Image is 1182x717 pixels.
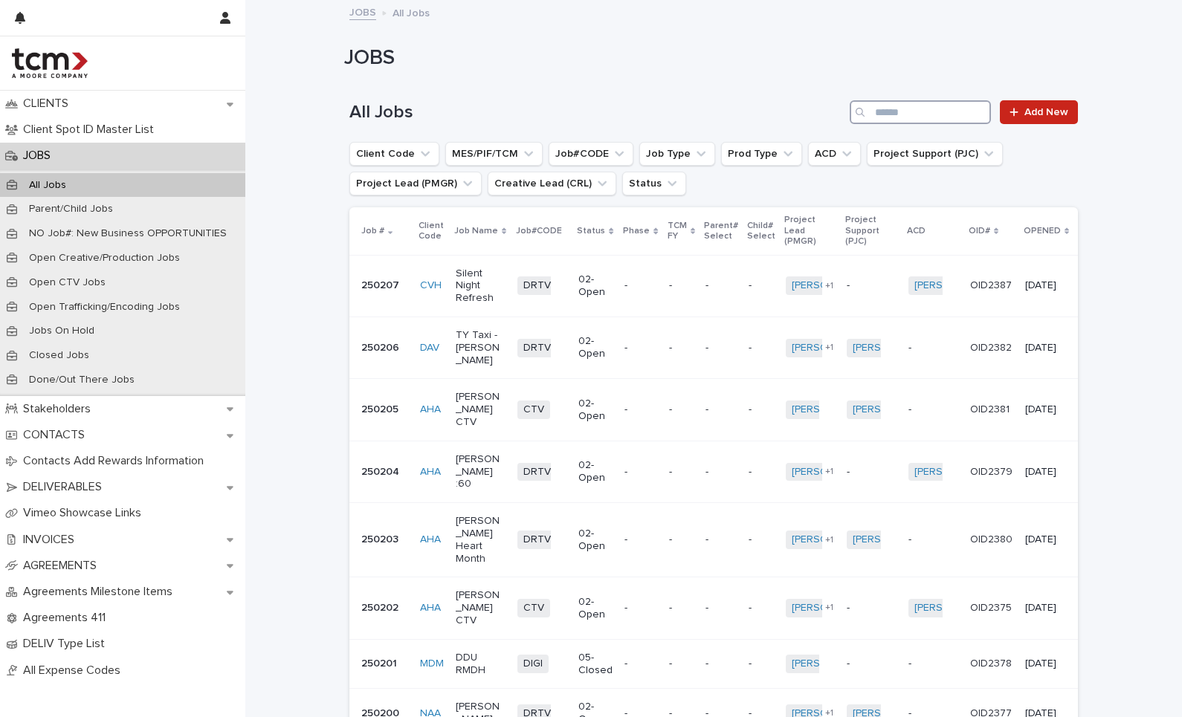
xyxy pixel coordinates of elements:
tr: 250203AHA [PERSON_NAME] Heart MonthDRTV02-Open----[PERSON_NAME]-TCM +1[PERSON_NAME]-TCM -OID2380[... [349,503,1146,577]
p: - [705,658,737,670]
div: Search [850,100,991,124]
a: JOBS [349,3,376,20]
p: 02-Open [578,398,613,423]
p: - [669,658,694,670]
p: - [908,533,958,546]
a: [PERSON_NAME]-TCM [853,403,959,416]
span: + 1 [825,536,833,545]
p: OID2382 [970,342,1013,354]
p: JOBS [17,149,62,163]
p: Client Code [419,218,445,245]
p: CONTACTS [17,428,97,442]
p: - [624,602,656,614]
p: OID# [969,223,990,239]
p: 02-Open [578,459,613,484]
p: DELIV Type List [17,637,117,651]
a: AHA [420,533,441,546]
p: Agreements Milestone Items [17,585,184,599]
a: [PERSON_NAME]-TCM [914,466,1021,478]
p: - [705,533,737,546]
p: Job Name [454,223,498,239]
p: - [847,466,897,478]
p: ACD [907,223,926,239]
p: - [847,279,897,292]
p: - [624,466,656,478]
p: AGREEMENTS [17,559,109,573]
tr: 250202AHA [PERSON_NAME] CTVCTV02-Open----[PERSON_NAME]-TCM +1-[PERSON_NAME]-TCM OID2375[DATE]- [349,577,1146,639]
p: 05-Closed [578,652,613,677]
p: 250206 [361,342,408,354]
p: - [669,279,694,292]
p: [DATE] [1025,658,1068,670]
button: MES/PIF/TCM [445,142,543,166]
a: [PERSON_NAME]-TCM [792,403,898,416]
p: - [847,658,897,670]
span: DRTV [517,276,557,295]
button: Job#CODE [549,142,633,166]
h1: All Jobs [349,102,844,123]
span: CTV [517,599,550,617]
button: Job Type [639,142,715,166]
p: - [908,658,958,670]
button: Creative Lead (CRL) [488,172,616,195]
p: - [908,342,958,354]
tr: 250207CVH Silent Night RefreshDRTV02-Open----[PERSON_NAME]-TCM +1-[PERSON_NAME]-TCM OID2387[DATE]- [349,255,1146,317]
p: Done/Out There Jobs [17,374,146,386]
p: Contacts Add Rewards Information [17,454,216,468]
p: 250207 [361,279,408,292]
tr: 250204AHA [PERSON_NAME] :60DRTV02-Open----[PERSON_NAME]-TCM +1-[PERSON_NAME]-TCM OID2379[DATE]- [349,441,1146,502]
p: All Jobs [393,4,430,20]
p: OPENED [1024,223,1061,239]
p: Stakeholders [17,402,103,416]
p: Job # [361,223,384,239]
p: [DATE] [1025,403,1068,416]
p: - [749,466,774,478]
p: TCM FY [668,218,687,245]
p: DDU RMDH [456,652,506,677]
p: All Jobs [17,179,78,192]
button: ACD [808,142,861,166]
p: 02-Open [578,528,613,553]
p: [PERSON_NAME] CTV [456,589,506,626]
p: Jobs On Hold [17,325,106,337]
button: Project Lead (PMGR) [349,172,482,195]
p: Open CTV Jobs [17,276,117,289]
a: AHA [420,602,441,614]
p: Closed Jobs [17,349,101,362]
a: DAV [420,342,439,354]
p: - [624,279,656,292]
h1: JOBS [344,46,1073,71]
a: AHA [420,466,441,478]
p: DELIVERABLES [17,480,114,494]
p: OID2381 [970,403,1013,416]
span: DRTV [517,531,557,549]
span: CTV [517,400,550,419]
p: - [847,602,897,614]
p: 02-Open [578,596,613,621]
p: 250204 [361,466,408,478]
p: 250203 [361,533,408,546]
p: Phase [623,223,650,239]
span: + 1 [825,467,833,476]
p: All Expense Codes [17,664,132,678]
p: OID2378 [970,658,1013,670]
p: - [624,403,656,416]
p: - [749,403,774,416]
p: - [669,403,694,416]
p: [PERSON_NAME] :60 [456,453,506,490]
p: - [669,602,694,614]
span: + 1 [825,603,833,612]
a: [PERSON_NAME]-TCM [792,279,898,292]
p: - [669,466,694,478]
p: - [749,342,774,354]
p: - [749,279,774,292]
p: OID2375 [970,602,1013,614]
p: INVOICES [17,533,86,547]
p: - [705,342,737,354]
p: - [705,466,737,478]
p: OID2379 [970,466,1013,478]
p: Parent/Child Jobs [17,203,125,215]
p: Child# Select [747,218,775,245]
a: [PERSON_NAME]-TCM [792,466,898,478]
p: Parent# Select [704,218,738,245]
